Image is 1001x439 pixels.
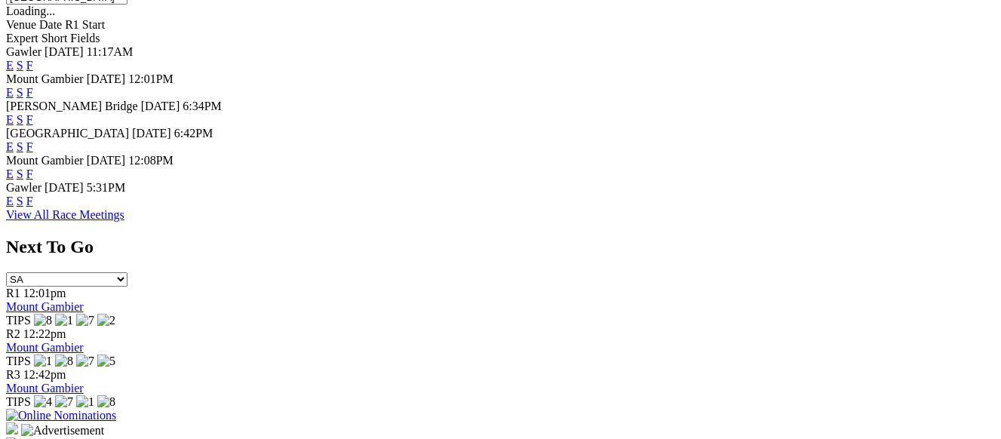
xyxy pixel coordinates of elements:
[128,154,173,167] span: 12:08PM
[141,100,180,112] span: [DATE]
[55,355,73,368] img: 8
[17,195,23,207] a: S
[76,355,94,368] img: 7
[6,18,36,31] span: Venue
[34,314,52,327] img: 8
[55,395,73,409] img: 7
[6,327,20,340] span: R2
[87,72,126,85] span: [DATE]
[6,395,31,408] span: TIPS
[39,18,62,31] span: Date
[23,287,66,299] span: 12:01pm
[6,287,20,299] span: R1
[6,154,84,167] span: Mount Gambier
[6,195,14,207] a: E
[26,140,33,153] a: F
[97,314,115,327] img: 2
[6,208,124,221] a: View All Race Meetings
[6,100,138,112] span: [PERSON_NAME] Bridge
[76,314,94,327] img: 7
[6,127,129,140] span: [GEOGRAPHIC_DATA]
[183,100,222,112] span: 6:34PM
[21,424,104,437] img: Advertisement
[70,32,100,45] span: Fields
[6,181,41,194] span: Gawler
[76,395,94,409] img: 1
[6,32,38,45] span: Expert
[87,181,126,194] span: 5:31PM
[6,72,84,85] span: Mount Gambier
[6,45,41,58] span: Gawler
[45,181,84,194] span: [DATE]
[6,59,14,72] a: E
[17,113,23,126] a: S
[17,59,23,72] a: S
[174,127,213,140] span: 6:42PM
[6,341,84,354] a: Mount Gambier
[6,86,14,99] a: E
[6,382,84,394] a: Mount Gambier
[17,140,23,153] a: S
[87,154,126,167] span: [DATE]
[17,167,23,180] a: S
[6,300,84,313] a: Mount Gambier
[26,113,33,126] a: F
[26,167,33,180] a: F
[17,86,23,99] a: S
[132,127,171,140] span: [DATE]
[6,368,20,381] span: R3
[41,32,68,45] span: Short
[97,395,115,409] img: 8
[6,113,14,126] a: E
[6,5,55,17] span: Loading...
[55,314,73,327] img: 1
[26,59,33,72] a: F
[26,195,33,207] a: F
[6,237,995,257] h2: Next To Go
[6,167,14,180] a: E
[6,314,31,327] span: TIPS
[128,72,173,85] span: 12:01PM
[34,395,52,409] img: 4
[6,422,18,434] img: 15187_Greyhounds_GreysPlayCentral_Resize_SA_WebsiteBanner_300x115_2025.jpg
[23,368,66,381] span: 12:42pm
[6,355,31,367] span: TIPS
[45,45,84,58] span: [DATE]
[23,327,66,340] span: 12:22pm
[65,18,105,31] span: R1 Start
[34,355,52,368] img: 1
[6,140,14,153] a: E
[87,45,134,58] span: 11:17AM
[6,409,116,422] img: Online Nominations
[26,86,33,99] a: F
[97,355,115,368] img: 5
